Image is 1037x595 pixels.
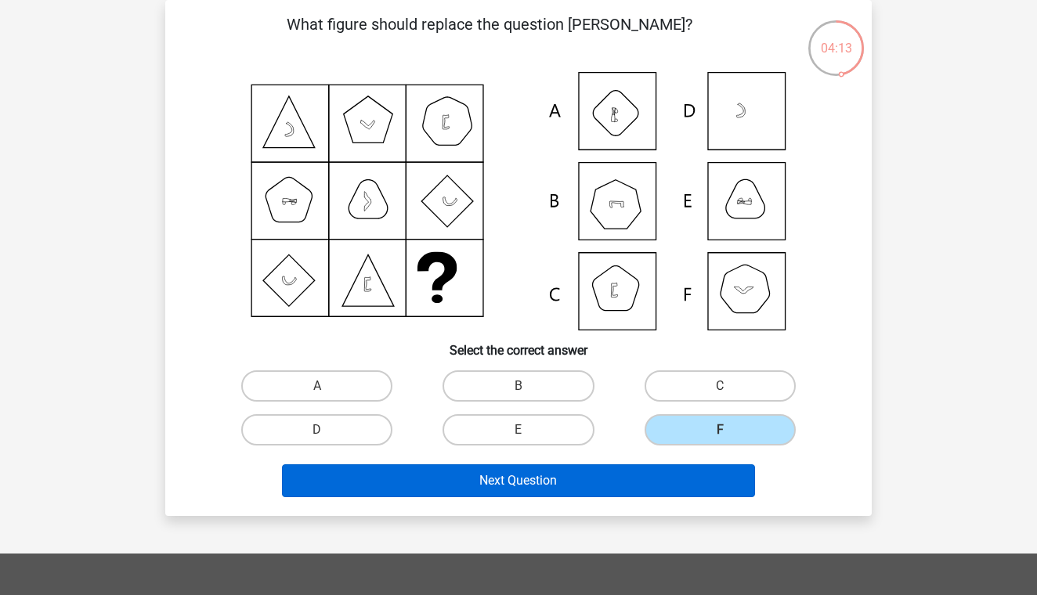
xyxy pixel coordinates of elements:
[190,13,788,59] p: What figure should replace the question [PERSON_NAME]?
[645,414,796,445] label: F
[241,414,392,445] label: D
[443,370,594,402] label: B
[282,464,756,497] button: Next Question
[190,330,847,358] h6: Select the correct answer
[645,370,796,402] label: C
[241,370,392,402] label: A
[443,414,594,445] label: E
[807,19,865,58] div: 04:13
